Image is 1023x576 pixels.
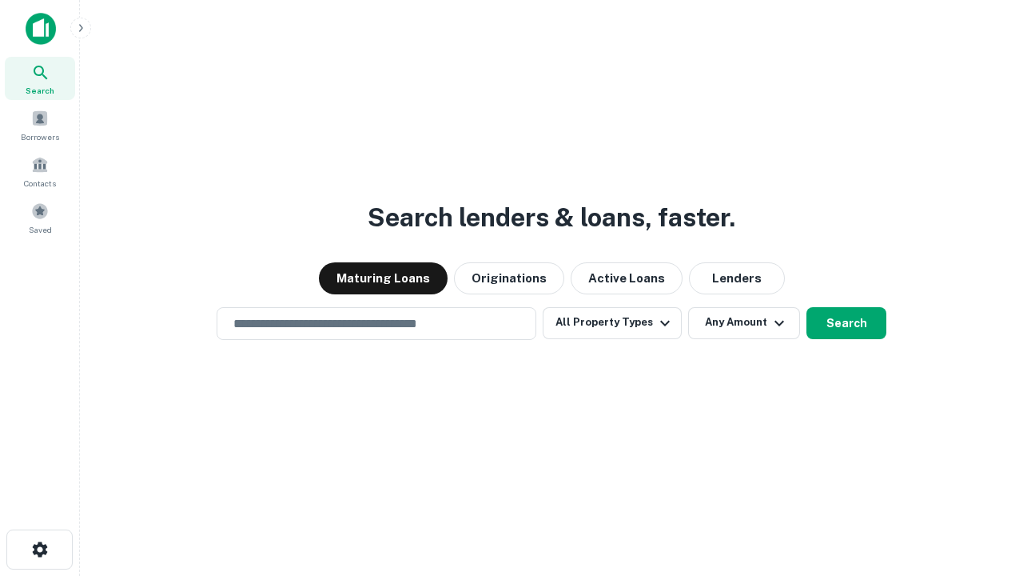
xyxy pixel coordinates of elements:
[543,307,682,339] button: All Property Types
[21,130,59,143] span: Borrowers
[5,150,75,193] a: Contacts
[26,84,54,97] span: Search
[24,177,56,190] span: Contacts
[5,196,75,239] a: Saved
[26,13,56,45] img: capitalize-icon.png
[688,307,800,339] button: Any Amount
[5,103,75,146] a: Borrowers
[454,262,564,294] button: Originations
[571,262,683,294] button: Active Loans
[319,262,448,294] button: Maturing Loans
[5,57,75,100] a: Search
[943,448,1023,525] iframe: Chat Widget
[368,198,735,237] h3: Search lenders & loans, faster.
[689,262,785,294] button: Lenders
[29,223,52,236] span: Saved
[806,307,886,339] button: Search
